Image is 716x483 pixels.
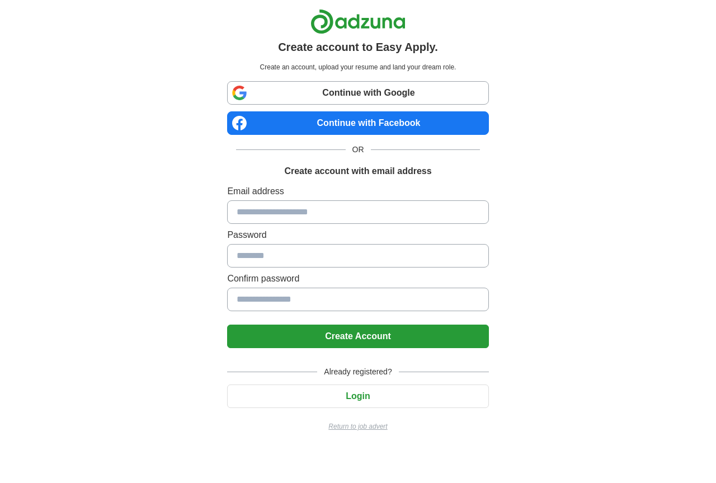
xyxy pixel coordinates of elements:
[227,272,488,285] label: Confirm password
[284,165,431,178] h1: Create account with email address
[227,325,488,348] button: Create Account
[346,144,371,156] span: OR
[278,39,438,55] h1: Create account to Easy Apply.
[229,62,486,72] p: Create an account, upload your resume and land your dream role.
[227,185,488,198] label: Email address
[227,111,488,135] a: Continue with Facebook
[227,384,488,408] button: Login
[227,391,488,401] a: Login
[227,421,488,432] a: Return to job advert
[227,81,488,105] a: Continue with Google
[310,9,406,34] img: Adzuna logo
[317,366,398,378] span: Already registered?
[227,228,488,242] label: Password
